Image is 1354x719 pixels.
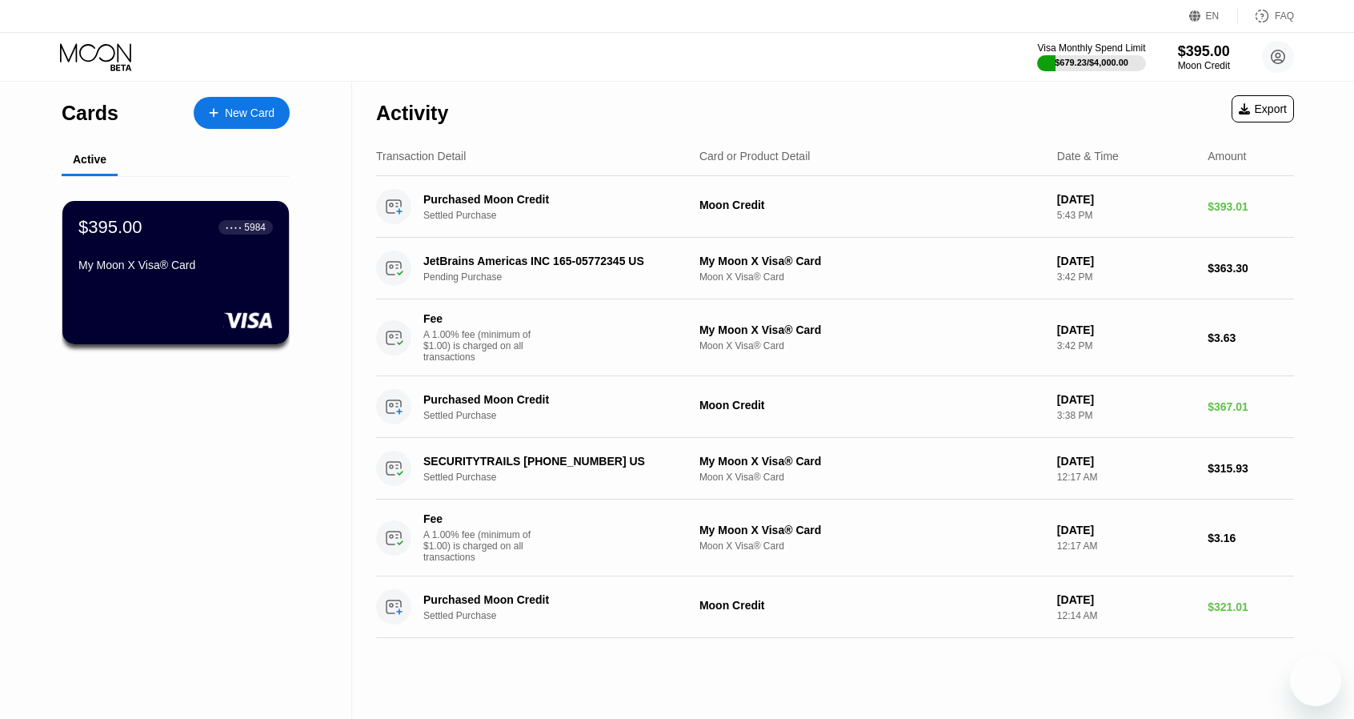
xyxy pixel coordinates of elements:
div: 5984 [244,222,266,233]
div: Moon Credit [699,199,1044,211]
div: Moon Credit [1178,60,1230,71]
iframe: Кнопка запуска окна обмена сообщениями [1290,655,1341,706]
div: Purchased Moon Credit [423,593,683,606]
div: 5:43 PM [1057,210,1195,221]
div: Settled Purchase [423,410,703,421]
div: Fee [423,512,535,525]
div: FeeA 1.00% fee (minimum of $1.00) is charged on all transactionsMy Moon X Visa® CardMoon X Visa® ... [376,299,1294,376]
div: New Card [194,97,290,129]
div: 12:17 AM [1057,540,1195,552]
div: $679.23 / $4,000.00 [1055,58,1128,67]
div: My Moon X Visa® Card [699,255,1044,267]
div: 3:38 PM [1057,410,1195,421]
div: 12:14 AM [1057,610,1195,621]
div: Date & Time [1057,150,1119,163]
div: 3:42 PM [1057,271,1195,283]
div: Fee [423,312,535,325]
div: Moon X Visa® Card [699,340,1044,351]
div: Purchased Moon CreditSettled PurchaseMoon Credit[DATE]5:43 PM$393.01 [376,176,1294,238]
div: $315.93 [1208,462,1294,475]
div: $395.00Moon Credit [1178,43,1230,71]
div: A 1.00% fee (minimum of $1.00) is charged on all transactions [423,529,543,563]
div: [DATE] [1057,255,1195,267]
div: JetBrains Americas INC 165-05772345 US [423,255,683,267]
div: A 1.00% fee (minimum of $1.00) is charged on all transactions [423,329,543,363]
div: Active [73,153,106,166]
div: Moon X Visa® Card [699,271,1044,283]
div: 3:42 PM [1057,340,1195,351]
div: SECURITYTRAILS [PHONE_NUMBER] USSettled PurchaseMy Moon X Visa® CardMoon X Visa® Card[DATE]12:17 ... [376,438,1294,500]
div: [DATE] [1057,193,1195,206]
div: My Moon X Visa® Card [699,524,1044,536]
div: [DATE] [1057,323,1195,336]
div: Settled Purchase [423,472,703,483]
div: $3.63 [1208,331,1294,344]
div: Purchased Moon Credit [423,193,683,206]
div: Visa Monthly Spend Limit$679.23/$4,000.00 [1037,42,1145,71]
div: $367.01 [1208,400,1294,413]
div: $395.00 [78,217,142,238]
div: Pending Purchase [423,271,703,283]
div: FAQ [1238,8,1294,24]
div: Export [1239,102,1287,115]
div: My Moon X Visa® Card [78,259,273,271]
div: Activity [376,102,448,125]
div: Settled Purchase [423,210,703,221]
div: [DATE] [1057,455,1195,468]
div: JetBrains Americas INC 165-05772345 USPending PurchaseMy Moon X Visa® CardMoon X Visa® Card[DATE]... [376,238,1294,299]
div: Amount [1208,150,1246,163]
div: Purchased Moon Credit [423,393,683,406]
div: [DATE] [1057,524,1195,536]
div: Cards [62,102,118,125]
div: Moon Credit [699,399,1044,412]
div: $363.30 [1208,262,1294,275]
div: Export [1232,95,1294,123]
div: 12:17 AM [1057,472,1195,483]
div: SECURITYTRAILS [PHONE_NUMBER] US [423,455,683,468]
div: New Card [225,106,274,120]
div: EN [1206,10,1220,22]
div: EN [1189,8,1238,24]
div: $3.16 [1208,532,1294,544]
div: ● ● ● ● [226,225,242,230]
div: FeeA 1.00% fee (minimum of $1.00) is charged on all transactionsMy Moon X Visa® CardMoon X Visa® ... [376,500,1294,576]
div: Purchased Moon CreditSettled PurchaseMoon Credit[DATE]12:14 AM$321.01 [376,576,1294,638]
div: $395.00 [1178,43,1230,60]
div: Settled Purchase [423,610,703,621]
div: Moon X Visa® Card [699,472,1044,483]
div: $395.00● ● ● ●5984My Moon X Visa® Card [62,201,289,344]
div: [DATE] [1057,393,1195,406]
div: Card or Product Detail [699,150,811,163]
div: $393.01 [1208,200,1294,213]
div: Moon X Visa® Card [699,540,1044,552]
div: My Moon X Visa® Card [699,455,1044,468]
div: Purchased Moon CreditSettled PurchaseMoon Credit[DATE]3:38 PM$367.01 [376,376,1294,438]
div: $321.01 [1208,601,1294,613]
div: Visa Monthly Spend Limit [1037,42,1145,54]
div: My Moon X Visa® Card [699,323,1044,336]
div: FAQ [1275,10,1294,22]
div: Moon Credit [699,599,1044,612]
div: [DATE] [1057,593,1195,606]
div: Transaction Detail [376,150,466,163]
